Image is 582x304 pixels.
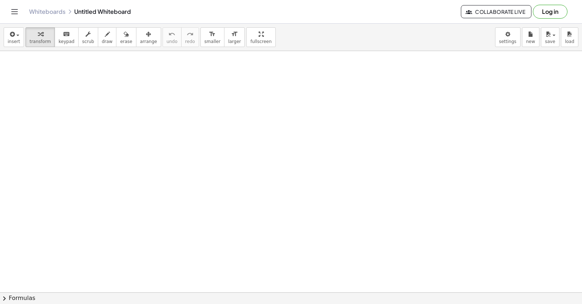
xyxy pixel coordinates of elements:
[533,5,567,19] button: Log in
[561,27,578,47] button: load
[224,27,245,47] button: format_sizelarger
[78,27,98,47] button: scrub
[29,8,65,15] a: Whiteboards
[163,27,182,47] button: undoundo
[541,27,559,47] button: save
[63,30,70,39] i: keyboard
[136,27,161,47] button: arrange
[461,5,531,18] button: Collaborate Live
[9,6,20,17] button: Toggle navigation
[168,30,175,39] i: undo
[499,39,517,44] span: settings
[228,39,241,44] span: larger
[116,27,136,47] button: erase
[545,39,555,44] span: save
[4,27,24,47] button: insert
[140,39,157,44] span: arrange
[200,27,224,47] button: format_sizesmaller
[209,30,216,39] i: format_size
[204,39,220,44] span: smaller
[246,27,275,47] button: fullscreen
[181,27,199,47] button: redoredo
[495,27,521,47] button: settings
[55,27,79,47] button: keyboardkeypad
[467,8,525,15] span: Collaborate Live
[526,39,535,44] span: new
[187,30,194,39] i: redo
[250,39,271,44] span: fullscreen
[29,39,51,44] span: transform
[59,39,75,44] span: keypad
[231,30,238,39] i: format_size
[120,39,132,44] span: erase
[8,39,20,44] span: insert
[98,27,117,47] button: draw
[565,39,574,44] span: load
[102,39,113,44] span: draw
[167,39,178,44] span: undo
[522,27,539,47] button: new
[25,27,55,47] button: transform
[82,39,94,44] span: scrub
[185,39,195,44] span: redo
